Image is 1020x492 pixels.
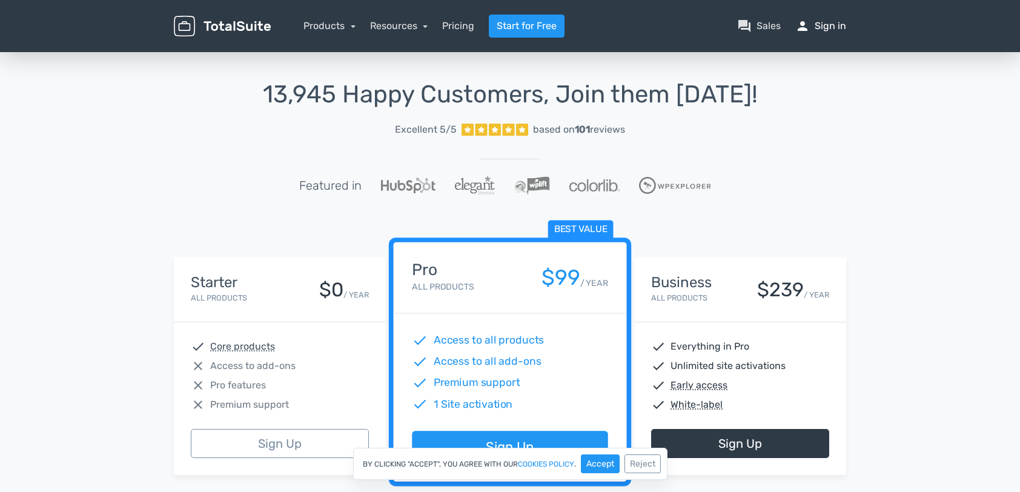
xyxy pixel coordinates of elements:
span: Excellent 5/5 [395,122,457,137]
img: TotalSuite for WordPress [174,16,271,37]
small: All Products [412,282,474,292]
h4: Business [651,274,712,290]
abbr: Core products [210,339,275,354]
span: 1 Site activation [434,396,513,412]
a: personSign in [795,19,846,33]
span: check [412,354,428,370]
span: Access to all products [434,333,545,348]
span: Access to all add-ons [434,354,541,370]
span: Everything in Pro [671,339,749,354]
a: Start for Free [489,15,565,38]
h5: Featured in [299,179,362,192]
button: Reject [624,454,661,473]
small: / YEAR [343,289,369,301]
span: close [191,378,205,393]
span: Access to add-ons [210,359,296,373]
span: check [651,359,666,373]
a: Sign Up [191,429,369,458]
small: / YEAR [804,289,829,301]
img: Hubspot [381,178,435,193]
div: $0 [319,279,343,301]
small: All Products [191,293,247,302]
span: Best value [548,221,614,239]
button: Accept [581,454,620,473]
abbr: White-label [671,397,723,412]
span: person [795,19,810,33]
div: $239 [757,279,804,301]
span: check [412,333,428,348]
span: check [412,375,428,391]
img: WPExplorer [639,177,711,194]
div: By clicking "Accept", you agree with our . [353,448,667,480]
a: Products [303,20,356,32]
a: Sign Up [651,429,829,458]
span: check [651,397,666,412]
a: Resources [370,20,428,32]
div: $99 [541,266,580,290]
span: Premium support [210,397,289,412]
h4: Starter [191,274,247,290]
img: Colorlib [569,179,619,191]
span: check [651,378,666,393]
span: Premium support [434,375,520,391]
a: question_answerSales [737,19,781,33]
a: cookies policy [518,460,574,468]
span: close [191,397,205,412]
span: question_answer [737,19,752,33]
span: Pro features [210,378,266,393]
h1: 13,945 Happy Customers, Join them [DATE]! [174,81,846,108]
a: Pricing [442,19,474,33]
small: / YEAR [580,277,608,290]
span: check [412,396,428,412]
strong: 101 [575,124,590,135]
h4: Pro [412,261,474,279]
abbr: Early access [671,378,727,393]
img: ElegantThemes [455,176,494,194]
div: based on reviews [533,122,625,137]
span: check [651,339,666,354]
span: close [191,359,205,373]
img: WPLift [514,176,550,194]
a: Excellent 5/5 based on101reviews [174,118,846,142]
span: Unlimited site activations [671,359,786,373]
a: Sign Up [412,431,608,464]
small: All Products [651,293,707,302]
span: check [191,339,205,354]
